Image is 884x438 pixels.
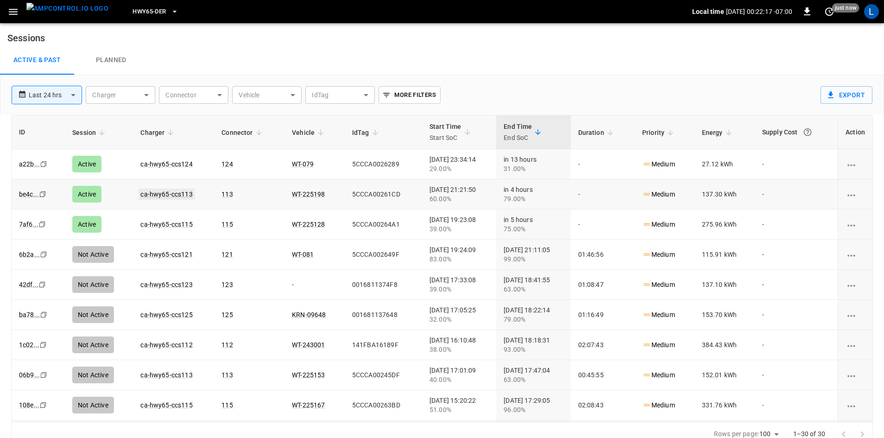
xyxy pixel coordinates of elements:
[284,270,345,300] td: -
[864,4,879,19] div: profile-icon
[19,251,40,258] a: 6b2a...
[755,330,838,360] td: -
[822,4,837,19] button: set refresh interval
[74,45,148,75] a: Planned
[429,396,489,414] div: [DATE] 15:20:22
[379,86,440,104] button: More Filters
[292,341,325,349] a: WT-243001
[19,190,39,198] a: be4c...
[642,220,675,229] p: Medium
[39,400,48,410] div: copy
[755,149,838,179] td: -
[292,371,325,379] a: WT-225153
[504,305,563,324] div: [DATE] 18:22:14
[429,194,489,203] div: 60.00%
[429,121,474,143] span: Start TimeStart SoC
[642,280,675,290] p: Medium
[345,270,422,300] td: 0016811374F8
[504,215,563,234] div: in 5 hours
[571,209,635,240] td: -
[292,401,325,409] a: WT-225167
[504,366,563,384] div: [DATE] 17:47:04
[571,179,635,209] td: -
[504,185,563,203] div: in 4 hours
[39,249,49,260] div: copy
[221,311,233,318] a: 125
[642,159,675,169] p: Medium
[345,330,422,360] td: 141FBA16189F
[221,127,265,138] span: Connector
[140,160,192,168] a: ca-hwy65-ccs124
[352,127,381,138] span: IdTag
[846,310,865,319] div: charging session options
[72,397,114,413] div: Not Active
[133,6,166,17] span: HWY65-DER
[571,360,635,390] td: 00:45:55
[39,370,49,380] div: copy
[429,366,489,384] div: [DATE] 17:01:09
[695,270,755,300] td: 137.10 kWh
[429,215,489,234] div: [DATE] 19:23:08
[19,311,40,318] a: ba78...
[429,336,489,354] div: [DATE] 16:10:48
[504,224,563,234] div: 75.00%
[571,149,635,179] td: -
[695,209,755,240] td: 275.96 kWh
[504,405,563,414] div: 96.00%
[692,7,724,16] p: Local time
[504,121,544,143] span: End TimeEnd SoC
[504,155,563,173] div: in 13 hours
[140,401,192,409] a: ca-hwy65-ccs115
[429,375,489,384] div: 40.00%
[571,300,635,330] td: 01:16:49
[19,281,38,288] a: 42df...
[571,330,635,360] td: 02:07:43
[292,190,325,198] a: WT-225198
[846,340,865,349] div: charging session options
[292,160,314,168] a: WT-079
[345,300,422,330] td: 001681137648
[571,270,635,300] td: 01:08:47
[838,115,872,149] th: Action
[504,254,563,264] div: 99.00%
[755,179,838,209] td: -
[221,221,233,228] a: 115
[72,306,114,323] div: Not Active
[72,246,114,263] div: Not Active
[221,251,233,258] a: 121
[72,216,101,233] div: Active
[726,7,792,16] p: [DATE] 00:22:17 -07:00
[429,185,489,203] div: [DATE] 21:21:50
[429,315,489,324] div: 32.00%
[504,375,563,384] div: 63.00%
[12,115,65,149] th: ID
[29,86,82,104] div: Last 24 hrs
[695,390,755,420] td: 331.76 kWh
[221,341,233,349] a: 112
[846,250,865,259] div: charging session options
[429,254,489,264] div: 83.00%
[345,360,422,390] td: 5CCCA00245DF
[429,155,489,173] div: [DATE] 23:34:14
[292,127,327,138] span: Vehicle
[429,275,489,294] div: [DATE] 17:33:08
[345,240,422,270] td: 5CCCA002649F
[504,121,532,143] div: End Time
[504,194,563,203] div: 79.00%
[642,250,675,260] p: Medium
[140,311,192,318] a: ca-hwy65-ccs125
[429,224,489,234] div: 39.00%
[755,209,838,240] td: -
[799,124,816,140] button: The cost of your charging session based on your supply rates
[846,370,865,380] div: charging session options
[755,300,838,330] td: -
[345,390,422,420] td: 5CCCA00263BD
[504,336,563,354] div: [DATE] 18:18:31
[702,127,735,138] span: Energy
[140,221,192,228] a: ca-hwy65-ccs115
[846,159,865,169] div: charging session options
[755,360,838,390] td: -
[72,276,114,293] div: Not Active
[26,3,108,14] img: ampcontrol.io logo
[39,159,49,169] div: copy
